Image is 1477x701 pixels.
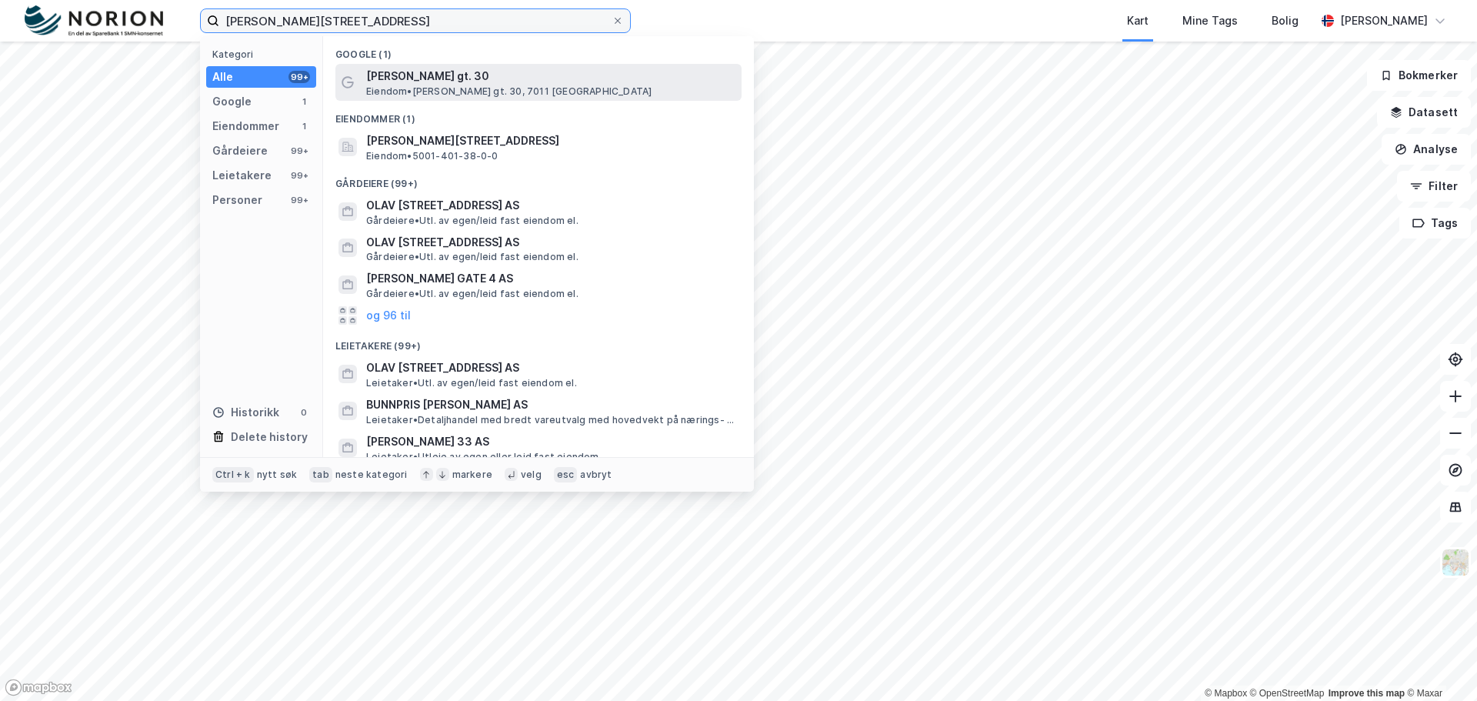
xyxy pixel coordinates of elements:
div: Google [212,92,252,111]
span: [PERSON_NAME] 33 AS [366,432,735,451]
span: Gårdeiere • Utl. av egen/leid fast eiendom el. [366,288,578,300]
div: Eiendommer (1) [323,101,754,129]
div: nytt søk [257,469,298,481]
span: Eiendom • [PERSON_NAME] gt. 30, 7011 [GEOGRAPHIC_DATA] [366,85,652,98]
span: Eiendom • 5001-401-38-0-0 [366,150,498,162]
a: OpenStreetMap [1250,688,1325,699]
button: Bokmerker [1367,60,1471,91]
div: Mine Tags [1182,12,1238,30]
span: BUNNPRIS [PERSON_NAME] AS [366,396,735,414]
div: markere [452,469,492,481]
a: Mapbox homepage [5,679,72,696]
a: Mapbox [1205,688,1247,699]
span: Gårdeiere • Utl. av egen/leid fast eiendom el. [366,251,578,263]
input: Søk på adresse, matrikkel, gårdeiere, leietakere eller personer [219,9,612,32]
div: 99+ [288,145,310,157]
button: Datasett [1377,97,1471,128]
span: OLAV [STREET_ADDRESS] AS [366,196,735,215]
div: Historikk [212,403,279,422]
div: 99+ [288,71,310,83]
span: Gårdeiere • Utl. av egen/leid fast eiendom el. [366,215,578,227]
a: Improve this map [1329,688,1405,699]
div: tab [309,467,332,482]
div: Google (1) [323,36,754,64]
button: Analyse [1382,134,1471,165]
div: Delete history [231,428,308,446]
div: neste kategori [335,469,408,481]
span: [PERSON_NAME] GATE 4 AS [366,269,735,288]
div: [PERSON_NAME] [1340,12,1428,30]
div: 99+ [288,169,310,182]
div: Alle [212,68,233,86]
div: 99+ [288,194,310,206]
div: Gårdeiere (99+) [323,165,754,193]
div: Leietakere (99+) [323,328,754,356]
button: Tags [1399,208,1471,239]
span: OLAV [STREET_ADDRESS] AS [366,233,735,252]
div: esc [554,467,578,482]
span: [PERSON_NAME][STREET_ADDRESS] [366,132,735,150]
div: 0 [298,406,310,419]
iframe: Chat Widget [1400,627,1477,701]
span: [PERSON_NAME] gt. 30 [366,67,735,85]
div: Eiendommer [212,117,279,135]
div: Gårdeiere [212,142,268,160]
span: OLAV [STREET_ADDRESS] AS [366,359,735,377]
div: 1 [298,95,310,108]
button: Filter [1397,171,1471,202]
div: Personer [212,191,262,209]
button: og 96 til [366,306,411,325]
img: Z [1441,548,1470,577]
div: Leietakere [212,166,272,185]
div: velg [521,469,542,481]
div: Ctrl + k [212,467,254,482]
div: avbryt [580,469,612,481]
span: Leietaker • Utleie av egen eller leid fast eiendom [366,451,599,463]
div: 1 [298,120,310,132]
div: Bolig [1272,12,1299,30]
div: Kart [1127,12,1149,30]
div: Kategori [212,48,316,60]
span: Leietaker • Detaljhandel med bredt vareutvalg med hovedvekt på nærings- og nytelsesmidler [366,414,738,426]
img: norion-logo.80e7a08dc31c2e691866.png [25,5,163,37]
span: Leietaker • Utl. av egen/leid fast eiendom el. [366,377,577,389]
